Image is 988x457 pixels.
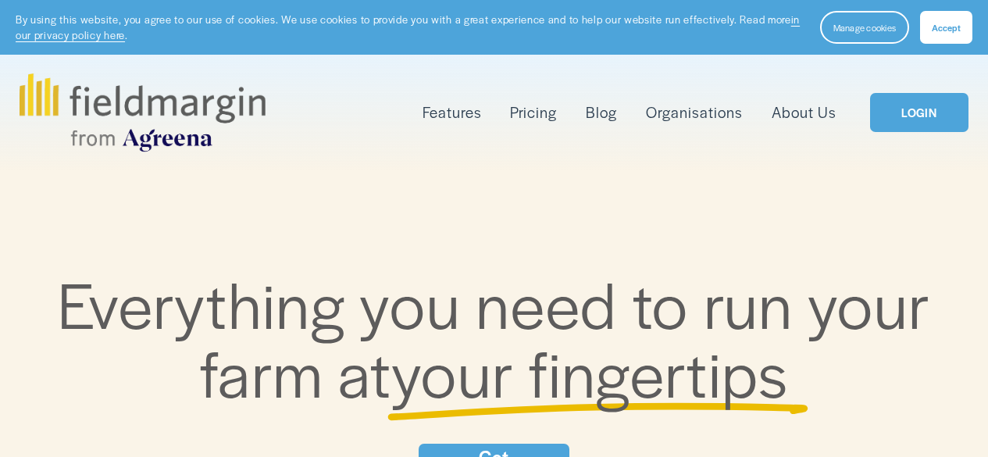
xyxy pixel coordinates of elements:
[833,21,896,34] span: Manage cookies
[16,12,804,42] p: By using this website, you agree to our use of cookies. We use cookies to provide you with a grea...
[423,102,482,123] span: Features
[58,259,946,416] span: Everything you need to run your farm at
[510,100,557,125] a: Pricing
[586,100,617,125] a: Blog
[870,93,968,133] a: LOGIN
[16,12,800,42] a: in our privacy policy here
[423,100,482,125] a: folder dropdown
[20,73,265,152] img: fieldmargin.com
[646,100,743,125] a: Organisations
[932,21,961,34] span: Accept
[391,327,789,416] span: your fingertips
[920,11,972,44] button: Accept
[772,100,836,125] a: About Us
[820,11,909,44] button: Manage cookies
